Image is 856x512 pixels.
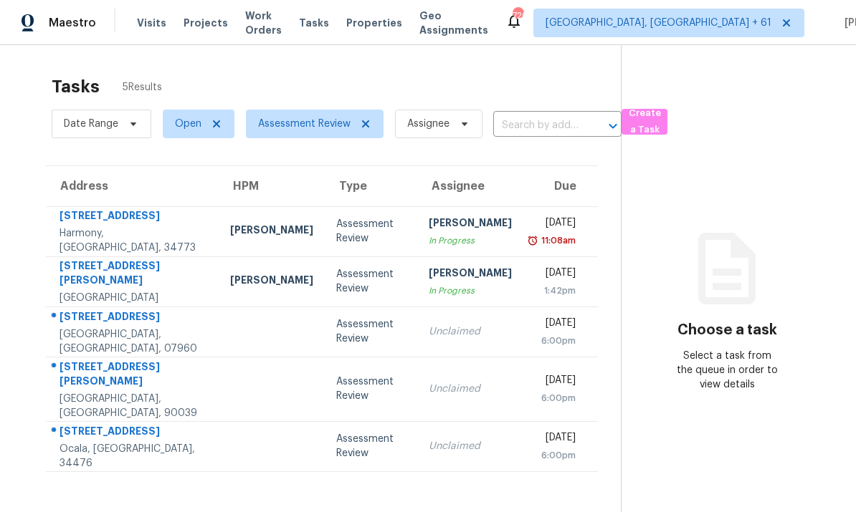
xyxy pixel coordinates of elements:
span: Assessment Review [258,117,351,131]
div: [PERSON_NAME] [429,216,512,233]
div: Unclaimed [429,382,512,396]
div: Assessment Review [336,317,405,346]
div: [GEOGRAPHIC_DATA], [GEOGRAPHIC_DATA], 07960 [60,327,207,356]
div: [PERSON_NAME] [429,266,512,284]
div: [STREET_ADDRESS][PERSON_NAME] [60,359,207,392]
div: Assessment Review [336,217,405,246]
div: [DATE] [535,316,576,334]
th: Type [325,166,417,206]
button: Open [603,116,623,136]
div: 11:08am [538,233,576,248]
div: Harmony, [GEOGRAPHIC_DATA], 34773 [60,226,207,255]
div: Assessment Review [336,432,405,460]
div: Assessment Review [336,375,405,403]
button: Create a Task [622,109,667,135]
input: Search by address [493,115,581,137]
div: [PERSON_NAME] [230,273,313,291]
span: Projects [184,16,228,30]
div: [STREET_ADDRESS] [60,208,207,226]
span: Assignee [407,117,450,131]
h3: Choose a task [677,323,777,337]
div: 720 [513,9,523,23]
img: Overdue Alarm Icon [527,233,538,248]
th: Address [46,166,219,206]
div: 6:00pm [535,334,576,348]
div: Select a task from the queue in order to view details [675,349,781,392]
th: HPM [219,166,325,206]
span: Create a Task [629,105,660,138]
div: 6:00pm [535,448,576,463]
div: [DATE] [535,373,576,391]
span: Maestro [49,16,96,30]
div: Unclaimed [429,439,512,453]
div: 6:00pm [535,391,576,405]
th: Assignee [417,166,523,206]
span: 5 Results [123,80,162,95]
span: Work Orders [245,9,282,37]
div: [DATE] [535,266,576,284]
div: [STREET_ADDRESS] [60,424,207,442]
div: Assessment Review [336,267,405,296]
span: Open [175,117,201,131]
div: 1:42pm [535,284,576,298]
span: Geo Assignments [419,9,488,37]
div: In Progress [429,233,512,248]
div: [DATE] [535,430,576,448]
div: [STREET_ADDRESS][PERSON_NAME] [60,259,207,291]
span: Tasks [299,18,329,28]
span: [GEOGRAPHIC_DATA], [GEOGRAPHIC_DATA] + 61 [546,16,771,30]
div: Ocala, [GEOGRAPHIC_DATA], 34476 [60,442,207,470]
div: [GEOGRAPHIC_DATA], [GEOGRAPHIC_DATA], 90039 [60,392,207,420]
div: [PERSON_NAME] [230,223,313,241]
div: Unclaimed [429,324,512,339]
div: [DATE] [535,216,576,233]
span: Date Range [64,117,118,131]
div: [STREET_ADDRESS] [60,309,207,327]
span: Properties [346,16,402,30]
div: [GEOGRAPHIC_DATA] [60,291,207,305]
th: Due [523,166,598,206]
div: In Progress [429,284,512,298]
h2: Tasks [52,79,100,94]
span: Visits [137,16,166,30]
